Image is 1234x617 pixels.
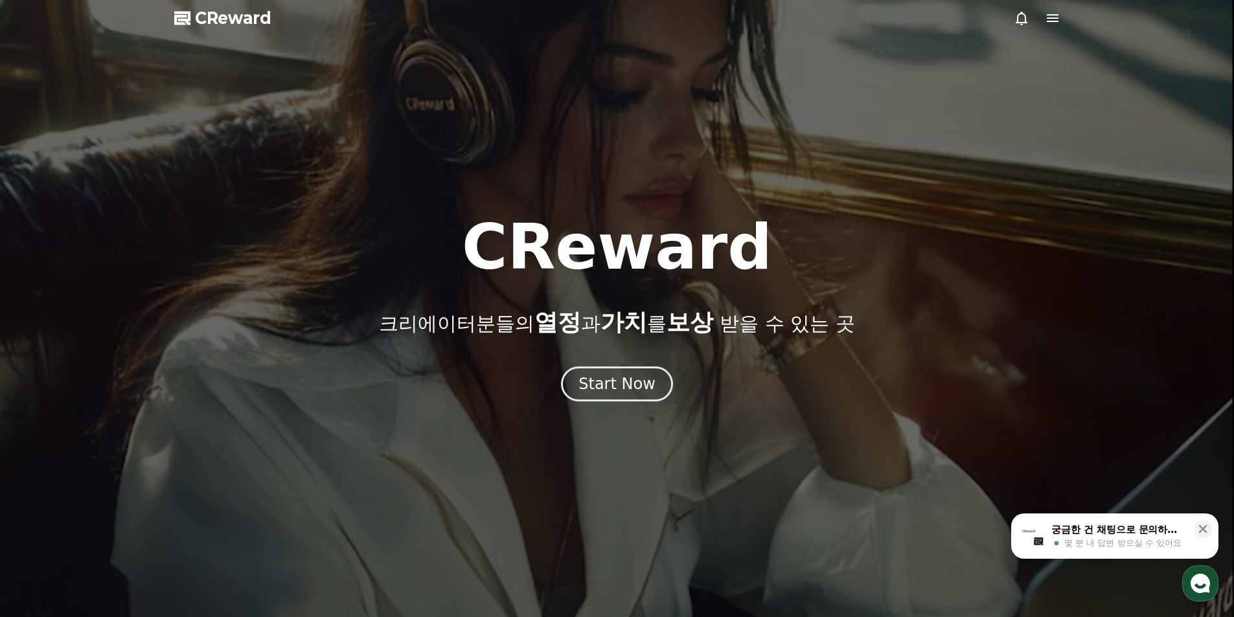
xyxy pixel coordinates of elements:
[195,8,271,28] span: CReward
[534,309,581,335] span: 열정
[379,309,854,335] p: 크리에이터분들의 과 를 받을 수 있는 곳
[462,216,772,278] h1: CReward
[174,8,271,28] a: CReward
[561,379,673,392] a: Start Now
[561,366,673,401] button: Start Now
[600,309,647,335] span: 가치
[667,309,713,335] span: 보상
[578,374,656,394] div: Start Now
